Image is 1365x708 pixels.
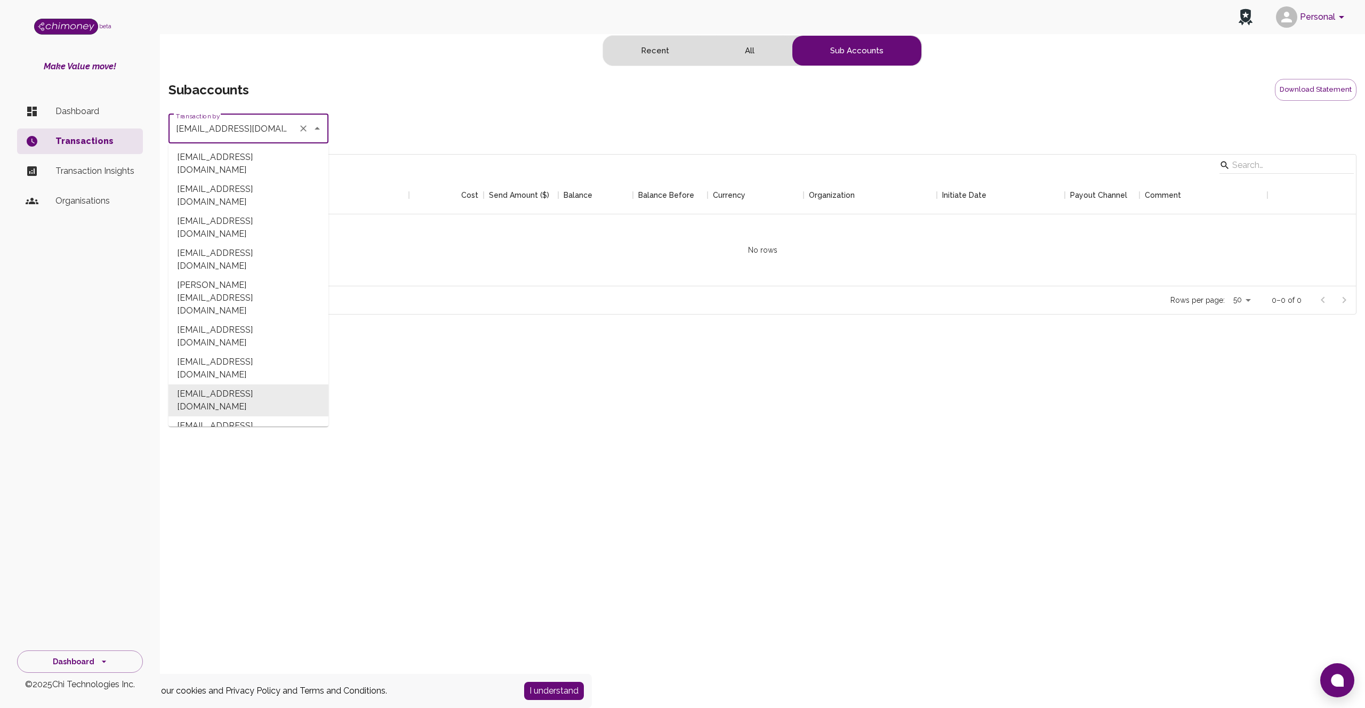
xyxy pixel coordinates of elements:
div: By using this site, you are agreeing to our cookies and and . [13,685,508,697]
div: Payout Channel [1070,176,1127,214]
li: [EMAIL_ADDRESS][DOMAIN_NAME] [168,212,328,244]
p: Transaction Insights [55,165,134,178]
li: [EMAIL_ADDRESS][PERSON_NAME][DOMAIN_NAME] [168,416,328,448]
li: [EMAIL_ADDRESS][DOMAIN_NAME] [168,320,328,352]
a: Privacy Policy [226,686,280,696]
div: Search [1219,157,1354,176]
button: subaccounts [792,36,921,66]
div: Balance [558,176,633,214]
div: Balance [564,176,592,214]
div: Cost [461,176,478,214]
a: Terms and Conditions [300,686,386,696]
div: Initiate Date [942,176,986,214]
div: Send Amount ($) [489,176,549,214]
button: Close [310,121,325,136]
li: [EMAIL_ADDRESS][DOMAIN_NAME] [168,244,328,276]
button: recent [603,36,707,66]
div: Send Amount ($) [484,176,558,214]
button: Dashboard [17,650,143,673]
span: beta [99,23,111,29]
button: Clear [296,121,311,136]
p: Dashboard [55,105,134,118]
div: Organization [809,176,855,214]
p: Transactions [55,135,134,148]
p: Organisations [55,195,134,207]
button: account of current user [1272,3,1352,31]
div: Comment [1139,176,1267,214]
h5: subaccounts [168,82,249,99]
div: Balance Before [638,176,694,214]
div: Organization [804,176,937,214]
div: Payout Channel [1065,176,1139,214]
button: all [707,36,792,66]
li: [EMAIL_ADDRESS][DOMAIN_NAME] [168,384,328,416]
img: Logo [34,19,98,35]
p: 0–0 of 0 [1272,295,1302,305]
label: Transaction by [176,111,220,120]
li: [PERSON_NAME][EMAIL_ADDRESS][DOMAIN_NAME] [168,276,328,320]
div: Initiate Date [937,176,1065,214]
div: Currency [713,176,745,214]
div: 50 [1229,292,1255,308]
div: text alignment [603,35,922,66]
div: Currency [708,176,804,214]
li: [EMAIL_ADDRESS][DOMAIN_NAME] [168,180,328,212]
button: Accept cookies [524,682,584,700]
div: Comment [1145,176,1181,214]
div: Balance Before [633,176,708,214]
li: [EMAIL_ADDRESS][DOMAIN_NAME] [168,148,328,180]
button: Open chat window [1320,663,1354,697]
p: Rows per page: [1170,295,1225,305]
button: Download Statement [1275,79,1356,101]
li: [EMAIL_ADDRESS][DOMAIN_NAME] [168,352,328,384]
input: Search… [1232,157,1338,174]
div: ID [302,176,409,214]
div: Cost [409,176,484,214]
